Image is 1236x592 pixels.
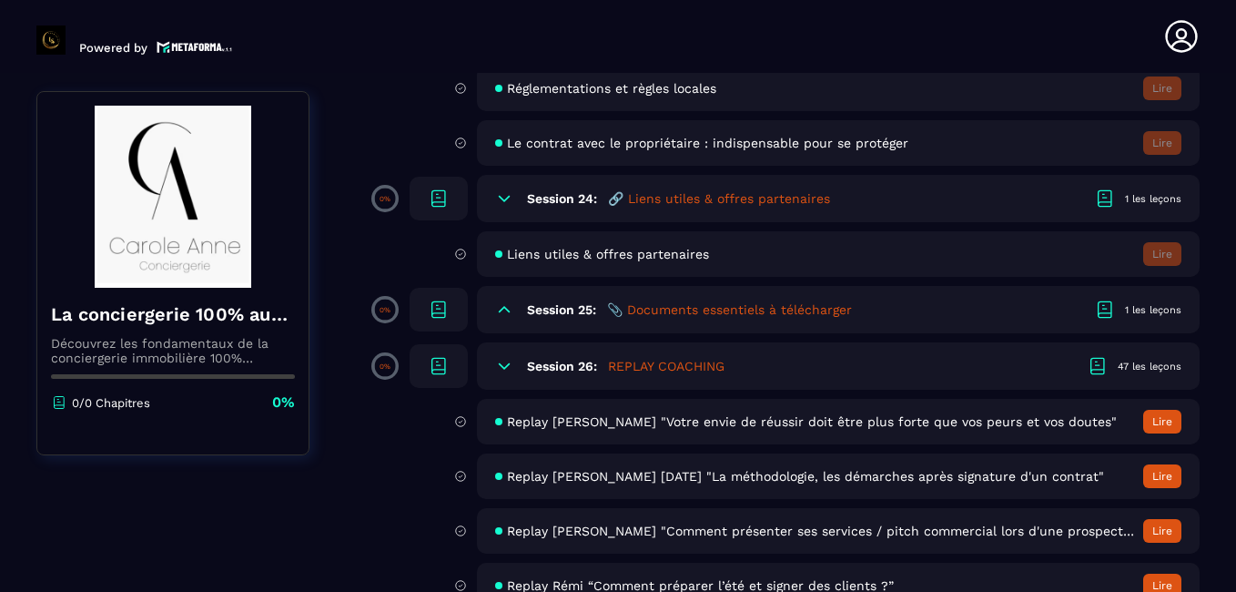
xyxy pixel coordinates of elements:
p: 0% [380,362,390,371]
span: Réglementations et règles locales [507,81,716,96]
span: Le contrat avec le propriétaire : indispensable pour se protéger [507,136,908,150]
span: Replay [PERSON_NAME] [DATE] "La méthodologie, les démarches après signature d'un contrat" [507,469,1104,484]
p: 0% [380,306,390,314]
p: Découvrez les fondamentaux de la conciergerie immobilière 100% automatisée. Cette formation est c... [51,336,295,365]
img: banner [51,106,295,288]
h5: 🔗 Liens utiles & offres partenaires [608,189,830,208]
h6: Session 25: [527,302,596,317]
span: Replay [PERSON_NAME] "Comment présenter ses services / pitch commercial lors d'une prospection té... [507,524,1134,538]
p: 0% [380,195,390,203]
h5: 📎 Documents essentiels à télécharger [607,301,852,319]
p: Powered by [79,41,147,55]
div: 1 les leçons [1125,192,1181,206]
button: Lire [1143,242,1181,266]
h5: REPLAY COACHING [608,357,724,375]
h6: Session 26: [527,359,597,373]
p: 0% [272,393,295,413]
div: 47 les leçons [1118,360,1181,373]
h4: La conciergerie 100% automatisée [51,301,295,327]
img: logo [157,39,233,55]
span: Liens utiles & offres partenaires [507,247,709,261]
button: Lire [1143,77,1181,100]
button: Lire [1143,464,1181,488]
img: logo-branding [36,26,66,55]
p: 0/0 Chapitres [72,396,150,410]
button: Lire [1143,131,1181,155]
h6: Session 24: [527,191,597,206]
button: Lire [1143,410,1181,434]
span: Replay [PERSON_NAME] "Votre envie de réussir doit être plus forte que vos peurs et vos doutes" [507,414,1117,429]
button: Lire [1143,519,1181,543]
div: 1 les leçons [1125,303,1181,317]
